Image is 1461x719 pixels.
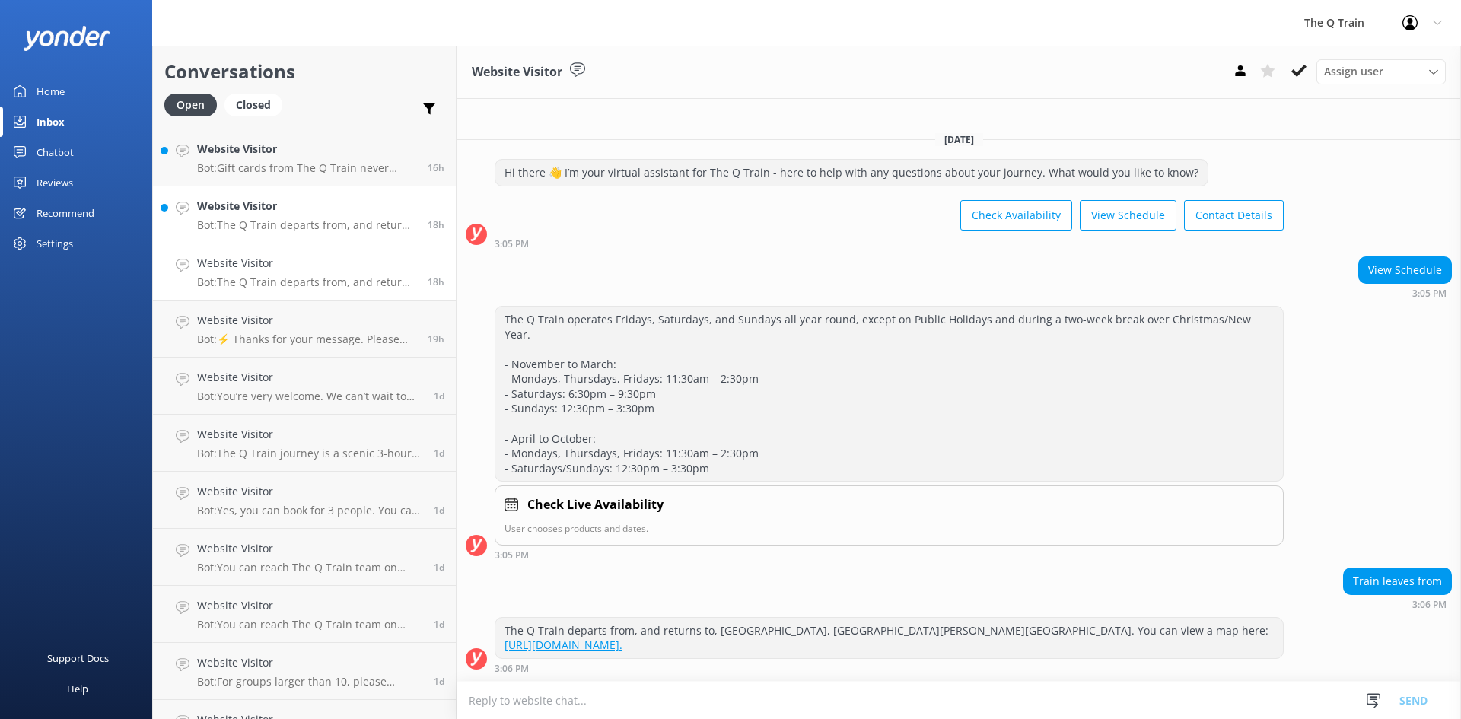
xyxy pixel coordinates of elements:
div: The Q Train departs from, and returns to, [GEOGRAPHIC_DATA], [GEOGRAPHIC_DATA][PERSON_NAME][GEOGR... [495,618,1283,658]
a: Website VisitorBot:Gift cards from The Q Train never expire.16h [153,129,456,186]
h2: Conversations [164,57,444,86]
p: Bot: You can reach The Q Train team on [PHONE_NUMBER] or email [EMAIL_ADDRESS][DOMAIN_NAME]. For ... [197,561,422,574]
div: Sep 07 2025 03:05pm (UTC +10:00) Australia/Sydney [1358,288,1452,298]
span: Sep 06 2025 03:40pm (UTC +10:00) Australia/Sydney [434,561,444,574]
a: Website VisitorBot:The Q Train journey is a scenic 3-hour experience without stops along the way.... [153,415,456,472]
a: Website VisitorBot:The Q Train departs from, and returns to, [GEOGRAPHIC_DATA], [GEOGRAPHIC_DATA]... [153,243,456,301]
span: Assign user [1324,63,1383,80]
div: Recommend [37,198,94,228]
p: Bot: The Q Train departs from, and returns to, [GEOGRAPHIC_DATA], [GEOGRAPHIC_DATA][PERSON_NAME][... [197,218,416,232]
div: Chatbot [37,137,74,167]
h4: Website Visitor [197,654,422,671]
a: Closed [224,96,290,113]
div: The Q Train operates Fridays, Saturdays, and Sundays all year round, except on Public Holidays an... [495,307,1283,482]
div: Sep 07 2025 03:06pm (UTC +10:00) Australia/Sydney [1343,599,1452,609]
span: Sep 06 2025 03:33pm (UTC +10:00) Australia/Sydney [434,618,444,631]
span: Sep 06 2025 04:49pm (UTC +10:00) Australia/Sydney [434,447,444,460]
a: Website VisitorBot:The Q Train departs from, and returns to, [GEOGRAPHIC_DATA], [GEOGRAPHIC_DATA]... [153,186,456,243]
span: Sep 06 2025 06:43pm (UTC +10:00) Australia/Sydney [434,390,444,402]
div: Sep 07 2025 03:05pm (UTC +10:00) Australia/Sydney [495,238,1284,249]
p: Bot: For groups larger than 10, please contact The Q Train team to discuss your options. You can ... [197,675,422,689]
p: Bot: Gift cards from The Q Train never expire. [197,161,416,175]
div: View Schedule [1359,257,1451,283]
a: Website VisitorBot:Yes, you can book for 3 people. You can check live availability and book your ... [153,472,456,529]
div: Home [37,76,65,107]
h4: Website Visitor [197,141,416,157]
p: Bot: Yes, you can book for 3 people. You can check live availability and book your experience onl... [197,504,422,517]
p: Bot: The Q Train journey is a scenic 3-hour experience without stops along the way. There is one ... [197,447,422,460]
div: Help [67,673,88,704]
h4: Website Visitor [197,483,422,500]
div: Sep 07 2025 03:06pm (UTC +10:00) Australia/Sydney [495,663,1284,673]
img: yonder-white-logo.png [23,26,110,51]
div: Open [164,94,217,116]
span: Sep 07 2025 03:06pm (UTC +10:00) Australia/Sydney [428,275,444,288]
h4: Website Visitor [197,426,422,443]
h4: Check Live Availability [527,495,664,515]
span: [DATE] [935,133,983,146]
p: User chooses products and dates. [505,521,1274,536]
div: Reviews [37,167,73,198]
span: Sep 07 2025 05:15pm (UTC +10:00) Australia/Sydney [428,161,444,174]
h4: Website Visitor [197,540,422,557]
button: View Schedule [1080,200,1176,231]
span: Sep 06 2025 12:46pm (UTC +10:00) Australia/Sydney [434,675,444,688]
h3: Website Visitor [472,62,562,82]
div: Assign User [1316,59,1446,84]
div: Sep 07 2025 03:05pm (UTC +10:00) Australia/Sydney [495,549,1284,560]
a: Open [164,96,224,113]
h4: Website Visitor [197,597,422,614]
p: Bot: You can reach The Q Train team on [PHONE_NUMBER] or email [EMAIL_ADDRESS][DOMAIN_NAME]. For ... [197,618,422,632]
strong: 3:05 PM [495,551,529,560]
a: Website VisitorBot:For groups larger than 10, please contact The Q Train team to discuss your opt... [153,643,456,700]
div: Inbox [37,107,65,137]
h4: Website Visitor [197,255,416,272]
div: Support Docs [47,643,109,673]
span: Sep 07 2025 01:57pm (UTC +10:00) Australia/Sydney [428,332,444,345]
button: Contact Details [1184,200,1284,231]
p: Bot: The Q Train departs from, and returns to, [GEOGRAPHIC_DATA], [GEOGRAPHIC_DATA][PERSON_NAME][... [197,275,416,289]
h4: Website Visitor [197,198,416,215]
div: Closed [224,94,282,116]
a: [URL][DOMAIN_NAME]. [505,638,622,652]
span: Sep 07 2025 03:10pm (UTC +10:00) Australia/Sydney [428,218,444,231]
button: Check Availability [960,200,1072,231]
strong: 3:06 PM [1412,600,1447,609]
p: Bot: ⚡ Thanks for your message. Please contact us on the form below so we can answer you question. [197,332,416,346]
div: Settings [37,228,73,259]
h4: Website Visitor [197,312,416,329]
a: Website VisitorBot:You can reach The Q Train team on [PHONE_NUMBER] or email [EMAIL_ADDRESS][DOMA... [153,586,456,643]
div: Train leaves from [1344,568,1451,594]
a: Website VisitorBot:You can reach The Q Train team on [PHONE_NUMBER] or email [EMAIL_ADDRESS][DOMA... [153,529,456,586]
a: Website VisitorBot:You’re very welcome. We can’t wait to have you onboard The Q Train.1d [153,358,456,415]
h4: Website Visitor [197,369,422,386]
div: Hi there 👋 I’m your virtual assistant for The Q Train - here to help with any questions about you... [495,160,1208,186]
p: Bot: You’re very welcome. We can’t wait to have you onboard The Q Train. [197,390,422,403]
a: Website VisitorBot:⚡ Thanks for your message. Please contact us on the form below so we can answe... [153,301,456,358]
span: Sep 06 2025 04:00pm (UTC +10:00) Australia/Sydney [434,504,444,517]
strong: 3:05 PM [495,240,529,249]
strong: 3:06 PM [495,664,529,673]
strong: 3:05 PM [1412,289,1447,298]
